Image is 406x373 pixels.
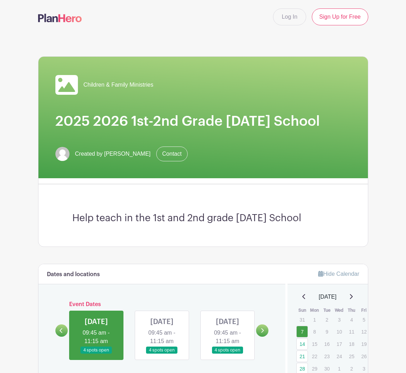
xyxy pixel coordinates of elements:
[296,307,308,314] th: Sun
[321,307,333,314] th: Tue
[321,314,333,325] p: 2
[346,314,357,325] p: 4
[296,350,308,362] a: 21
[346,326,357,337] p: 11
[358,326,370,337] p: 12
[296,338,308,350] a: 14
[358,314,370,325] p: 5
[273,8,306,25] a: Log In
[346,338,357,349] p: 18
[319,293,337,301] span: [DATE]
[47,271,100,278] h6: Dates and locations
[318,271,359,277] a: Hide Calendar
[75,150,151,158] span: Created by [PERSON_NAME]
[333,314,345,325] p: 3
[309,314,320,325] p: 1
[333,326,345,337] p: 10
[345,307,358,314] th: Thu
[321,326,333,337] p: 9
[309,351,320,362] p: 22
[38,14,82,22] img: logo-507f7623f17ff9eddc593b1ce0a138ce2505c220e1c5a4e2b4648c50719b7d32.svg
[321,351,333,362] p: 23
[346,351,357,362] p: 25
[321,338,333,349] p: 16
[309,338,320,349] p: 15
[296,314,308,325] p: 31
[333,338,345,349] p: 17
[84,81,153,89] span: Children & Family Ministries
[68,301,256,308] h6: Event Dates
[358,307,370,314] th: Fri
[296,326,308,337] a: 7
[72,212,334,224] h3: Help teach in the 1st and 2nd grade [DATE] School
[312,8,368,25] a: Sign Up for Free
[333,307,345,314] th: Wed
[55,147,69,161] img: default-ce2991bfa6775e67f084385cd625a349d9dcbb7a52a09fb2fda1e96e2d18dcdb.png
[358,338,370,349] p: 19
[358,351,370,362] p: 26
[156,147,188,161] a: Contact
[333,351,345,362] p: 24
[308,307,321,314] th: Mon
[55,113,351,130] h1: 2025 2026 1st-2nd Grade [DATE] School
[309,326,320,337] p: 8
